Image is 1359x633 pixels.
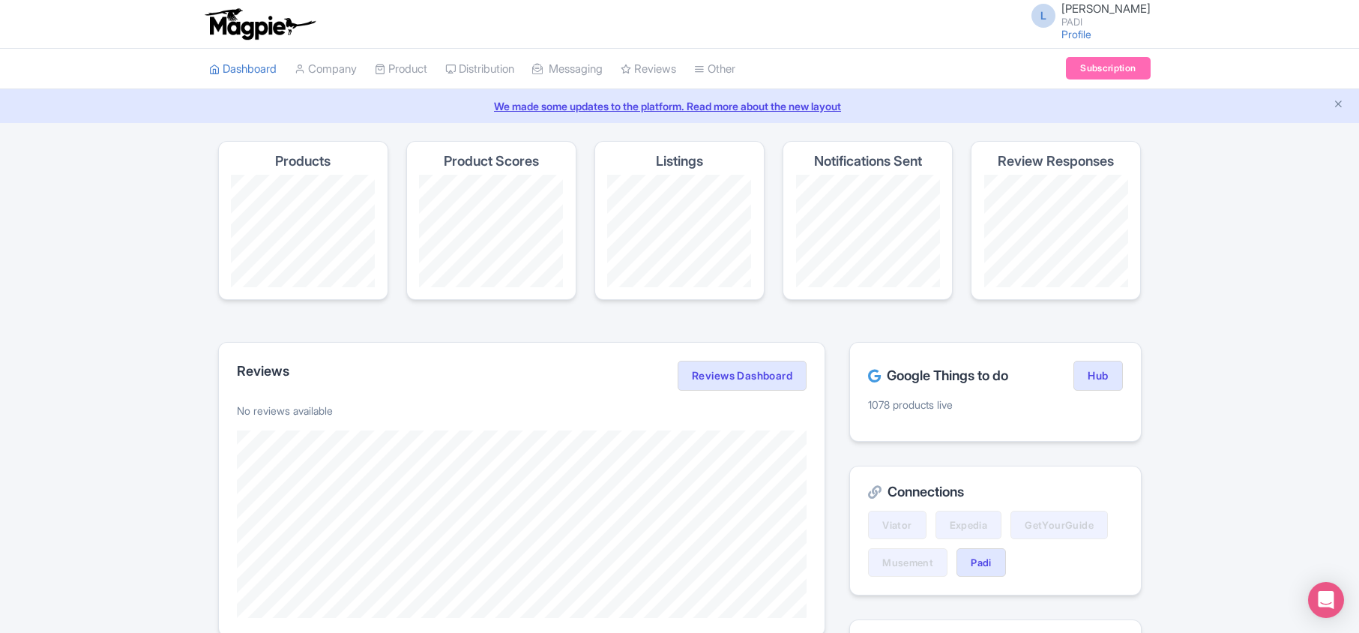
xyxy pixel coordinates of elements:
a: Reviews Dashboard [678,361,807,391]
a: Company [295,49,357,90]
h4: Products [275,154,331,169]
a: GetYourGuide [1010,511,1108,539]
a: Musement [868,548,947,577]
small: PADI [1061,17,1151,27]
a: Dashboard [209,49,277,90]
button: Close announcement [1333,97,1344,114]
p: No reviews available [237,403,807,418]
a: Viator [868,511,926,539]
h2: Connections [868,484,1122,499]
a: Messaging [532,49,603,90]
h2: Reviews [237,364,289,379]
h4: Notifications Sent [814,154,922,169]
h2: Google Things to do [868,368,1008,383]
a: Distribution [445,49,514,90]
a: Product [375,49,427,90]
span: [PERSON_NAME] [1061,1,1151,16]
span: L [1031,4,1055,28]
a: Subscription [1066,57,1150,79]
a: Reviews [621,49,676,90]
p: 1078 products live [868,397,1122,412]
a: Hub [1073,361,1122,391]
h4: Product Scores [444,154,539,169]
h4: Listings [656,154,703,169]
div: Open Intercom Messenger [1308,582,1344,618]
a: Expedia [935,511,1002,539]
a: Padi [956,548,1006,577]
img: logo-ab69f6fb50320c5b225c76a69d11143b.png [202,7,318,40]
a: Other [694,49,735,90]
h4: Review Responses [998,154,1114,169]
a: Profile [1061,28,1091,40]
a: We made some updates to the platform. Read more about the new layout [9,98,1350,114]
a: L [PERSON_NAME] PADI [1022,3,1151,27]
